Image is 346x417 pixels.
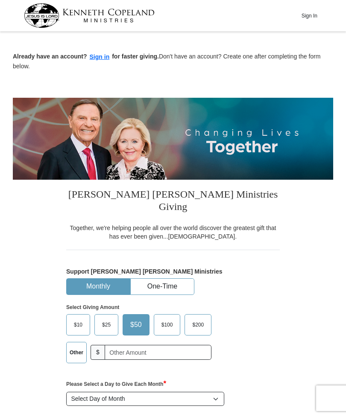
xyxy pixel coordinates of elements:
[67,342,86,363] label: Other
[126,318,146,331] span: $50
[66,268,280,275] h5: Support [PERSON_NAME] [PERSON_NAME] Ministries
[91,345,105,360] span: $
[296,9,322,22] button: Sign In
[67,279,130,295] button: Monthly
[131,279,194,295] button: One-Time
[24,3,155,28] img: kcm-header-logo.svg
[66,180,280,224] h3: [PERSON_NAME] [PERSON_NAME] Ministries Giving
[13,53,159,60] strong: Already have an account? for faster giving.
[13,52,333,70] p: Don't have an account? Create one after completing the form below.
[66,304,119,310] strong: Select Giving Amount
[87,52,112,62] button: Sign in
[66,381,166,387] strong: Please Select a Day to Give Each Month
[98,318,115,331] span: $25
[105,345,211,360] input: Other Amount
[70,318,87,331] span: $10
[188,318,208,331] span: $200
[66,224,280,241] div: Together, we're helping people all over the world discover the greatest gift that has ever been g...
[157,318,177,331] span: $100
